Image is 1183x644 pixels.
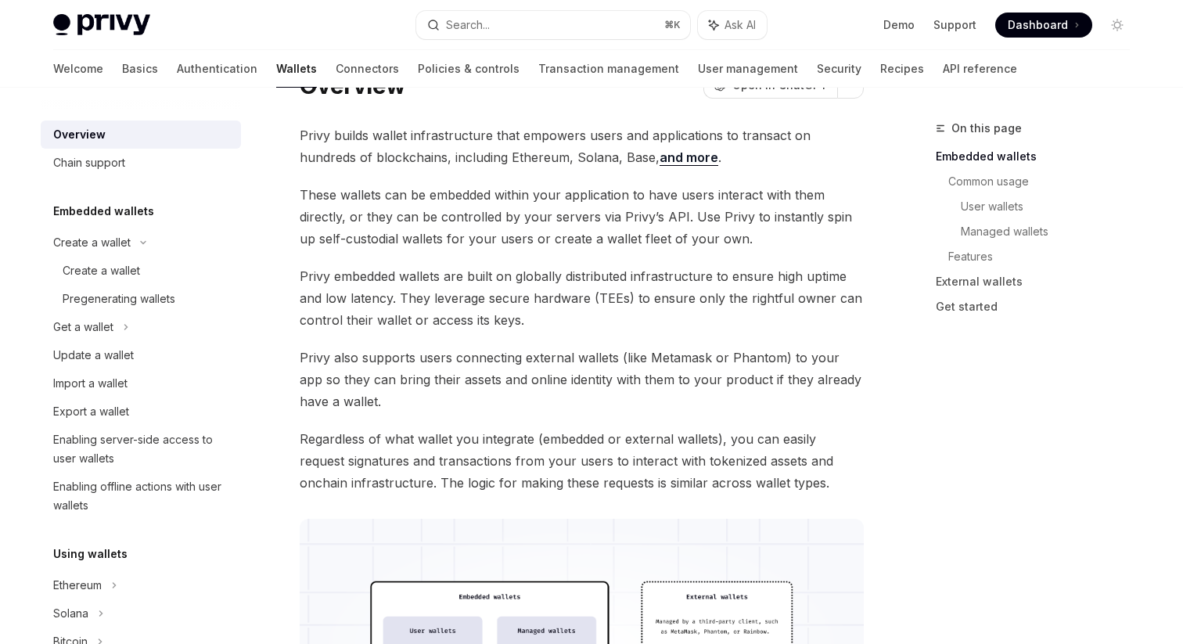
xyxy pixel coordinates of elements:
[948,244,1142,269] a: Features
[53,125,106,144] div: Overview
[698,50,798,88] a: User management
[883,17,915,33] a: Demo
[63,290,175,308] div: Pregenerating wallets
[177,50,257,88] a: Authentication
[53,430,232,468] div: Enabling server-side access to user wallets
[53,604,88,623] div: Solana
[933,17,976,33] a: Support
[41,121,241,149] a: Overview
[936,144,1142,169] a: Embedded wallets
[660,149,718,166] a: and more
[446,16,490,34] div: Search...
[276,50,317,88] a: Wallets
[880,50,924,88] a: Recipes
[300,428,864,494] span: Regardless of what wallet you integrate (embedded or external wallets), you can easily request si...
[53,202,154,221] h5: Embedded wallets
[53,50,103,88] a: Welcome
[936,294,1142,319] a: Get started
[664,19,681,31] span: ⌘ K
[336,50,399,88] a: Connectors
[53,576,102,595] div: Ethereum
[538,50,679,88] a: Transaction management
[53,374,128,393] div: Import a wallet
[698,11,767,39] button: Ask AI
[53,153,125,172] div: Chain support
[41,398,241,426] a: Export a wallet
[41,369,241,398] a: Import a wallet
[41,285,241,313] a: Pregenerating wallets
[63,261,140,280] div: Create a wallet
[41,341,241,369] a: Update a wallet
[41,426,241,473] a: Enabling server-side access to user wallets
[53,477,232,515] div: Enabling offline actions with user wallets
[961,194,1142,219] a: User wallets
[122,50,158,88] a: Basics
[300,265,864,331] span: Privy embedded wallets are built on globally distributed infrastructure to ensure high uptime and...
[300,124,864,168] span: Privy builds wallet infrastructure that empowers users and applications to transact on hundreds o...
[1105,13,1130,38] button: Toggle dark mode
[995,13,1092,38] a: Dashboard
[416,11,690,39] button: Search...⌘K
[53,14,150,36] img: light logo
[817,50,861,88] a: Security
[951,119,1022,138] span: On this page
[53,545,128,563] h5: Using wallets
[300,184,864,250] span: These wallets can be embedded within your application to have users interact with them directly, ...
[936,269,1142,294] a: External wallets
[300,347,864,412] span: Privy also supports users connecting external wallets (like Metamask or Phantom) to your app so t...
[1008,17,1068,33] span: Dashboard
[53,402,129,421] div: Export a wallet
[41,257,241,285] a: Create a wallet
[53,346,134,365] div: Update a wallet
[943,50,1017,88] a: API reference
[41,473,241,520] a: Enabling offline actions with user wallets
[418,50,520,88] a: Policies & controls
[53,233,131,252] div: Create a wallet
[41,149,241,177] a: Chain support
[53,318,113,336] div: Get a wallet
[961,219,1142,244] a: Managed wallets
[725,17,756,33] span: Ask AI
[948,169,1142,194] a: Common usage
